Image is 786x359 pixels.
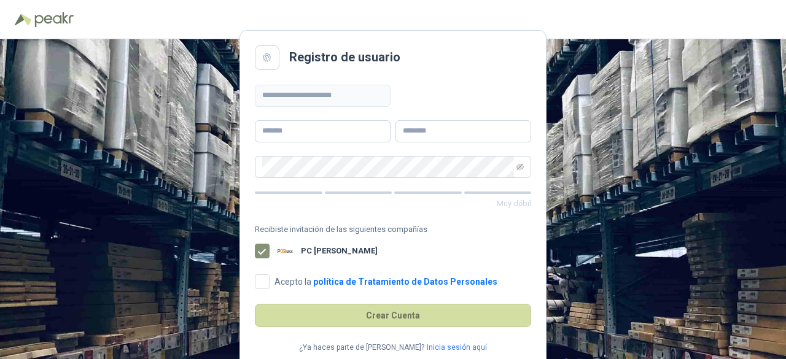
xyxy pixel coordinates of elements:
[255,198,531,210] p: Muy débil
[255,304,531,327] button: Crear Cuenta
[313,277,497,287] a: política de Tratamiento de Datos Personales
[15,14,32,26] img: Logo
[255,223,531,236] span: Recibiste invitación de las siguientes compañías
[516,163,524,171] span: eye-invisible
[299,342,424,353] p: ¿Ya haces parte de [PERSON_NAME]?
[274,240,296,261] img: Company Logo
[34,12,74,27] img: Peakr
[427,342,487,353] a: Inicia sesión aquí
[289,48,400,67] h2: Registro de usuario
[301,247,378,255] b: PC [PERSON_NAME]
[270,277,502,286] span: Acepto la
